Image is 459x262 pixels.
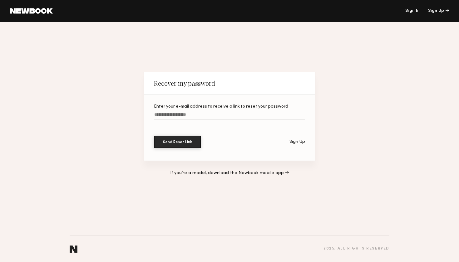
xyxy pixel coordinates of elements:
button: Send Reset Link [154,136,201,148]
input: Enter your e-mail address to receive a link to reset your password [154,112,305,119]
div: Sign Up [428,9,449,13]
a: Sign In [405,9,420,13]
div: Sign Up [289,140,305,144]
a: If you’re a model, download the Newbook mobile app → [170,171,289,175]
div: Recover my password [154,80,215,87]
div: 2025 , all rights reserved [323,247,389,251]
div: Enter your e-mail address to receive a link to reset your password [154,104,305,109]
